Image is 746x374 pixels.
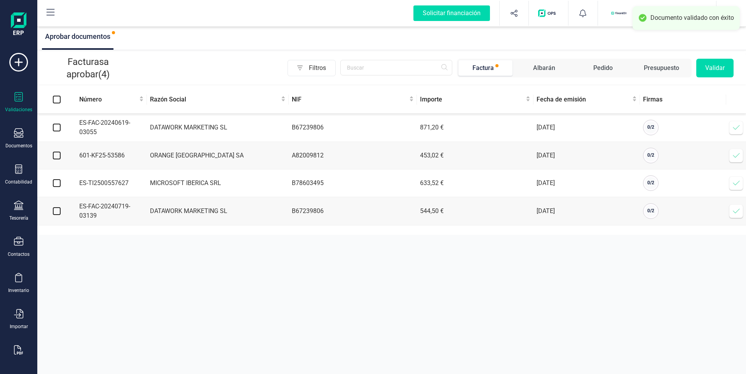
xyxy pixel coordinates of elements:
[289,142,417,170] td: A82009812
[413,5,490,21] div: Solicitar financiación
[147,114,289,142] td: DATAWORK MARKETING SL
[417,197,533,225] td: 544,50 €
[647,208,654,213] span: 0 / 2
[8,251,30,257] div: Contactos
[537,95,631,104] span: Fecha de emisión
[644,63,679,73] div: Presupuesto
[289,170,417,197] td: B78603495
[292,95,408,104] span: NIF
[647,124,654,130] span: 0 / 2
[533,142,640,170] td: [DATE]
[11,12,26,37] img: Logo Finanedi
[76,197,147,225] td: ES-FAC-20240719-03139
[147,170,289,197] td: MICROSOFT IBERICA SRL
[5,143,32,149] div: Documentos
[607,1,707,26] button: FIFINANEDI, S.L.[PERSON_NAME]
[533,114,640,142] td: [DATE]
[76,170,147,197] td: ES-TI2500557627
[593,63,613,73] div: Pedido
[288,60,336,76] button: Filtros
[647,152,654,158] span: 0 / 2
[9,215,28,221] div: Tesorería
[147,142,289,170] td: ORANGE [GEOGRAPHIC_DATA] SA
[404,1,499,26] button: Solicitar financiación
[696,59,734,77] button: Validar
[417,114,533,142] td: 871,20 €
[50,56,126,80] p: Facturas a aprobar (4)
[147,197,289,225] td: DATAWORK MARKETING SL
[289,114,417,142] td: B67239806
[472,63,494,73] div: Factura
[309,60,335,76] span: Filtros
[420,95,524,104] span: Importe
[76,142,147,170] td: 601-KF25-53586
[79,95,138,104] span: Número
[650,14,734,22] div: Documento validado con éxito
[417,142,533,170] td: 453,02 €
[45,32,110,40] span: Aprobar documentos
[8,287,29,294] div: Inventario
[533,170,640,197] td: [DATE]
[5,179,32,185] div: Contabilidad
[289,197,417,225] td: B67239806
[417,170,533,197] td: 633,52 €
[10,323,28,330] div: Importar
[533,1,563,26] button: Logo de OPS
[647,180,654,185] span: 0 / 2
[533,63,555,73] div: Albarán
[538,9,559,17] img: Logo de OPS
[640,86,726,114] th: Firmas
[150,95,279,104] span: Razón Social
[340,60,452,75] input: Buscar
[533,197,640,225] td: [DATE]
[5,107,32,113] div: Validaciones
[610,5,627,22] img: FI
[76,114,147,142] td: ES-FAC-20240619-03055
